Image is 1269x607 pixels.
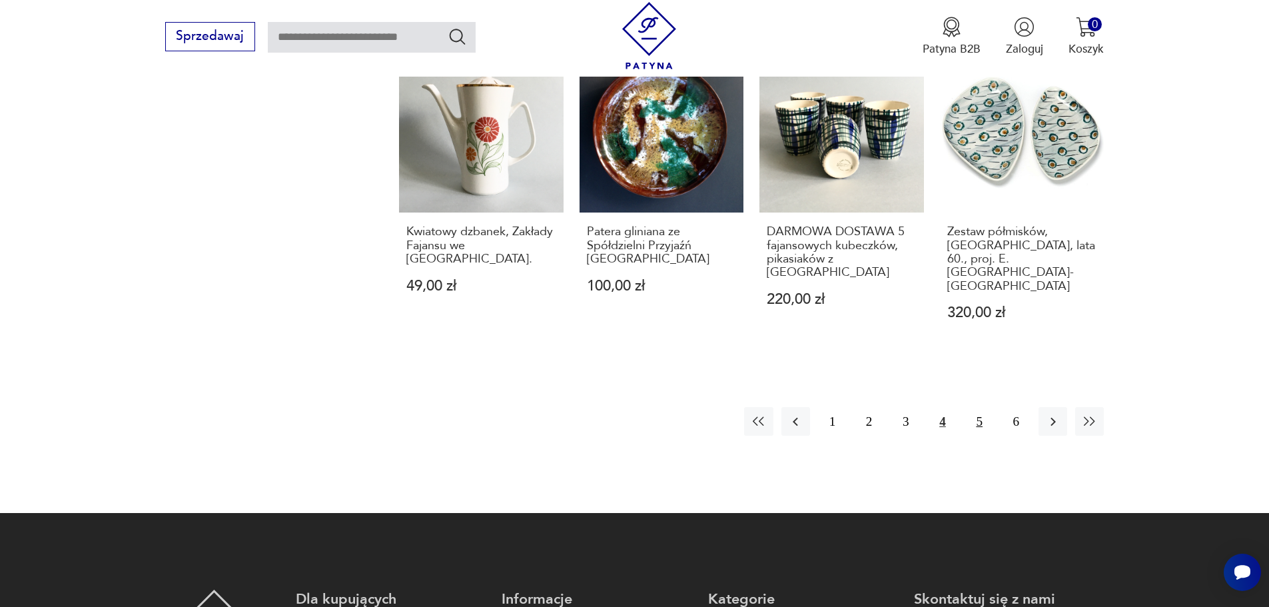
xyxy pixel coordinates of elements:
button: 6 [1002,407,1031,436]
img: Patyna - sklep z meblami i dekoracjami vintage [616,2,683,69]
button: 5 [965,407,994,436]
img: Ikona medalu [941,17,962,37]
button: Szukaj [448,27,467,46]
button: Patyna B2B [923,17,981,57]
button: 2 [855,407,883,436]
p: 320,00 zł [947,306,1097,320]
button: 4 [928,407,957,436]
h3: Kwiatowy dzbanek, Zakłady Fajansu we [GEOGRAPHIC_DATA]. [406,225,556,266]
p: 100,00 zł [587,279,737,293]
button: 1 [818,407,847,436]
p: 220,00 zł [767,293,917,306]
a: Produkt wyprzedanyKwiatowy dzbanek, Zakłady Fajansu we Włocławku.Kwiatowy dzbanek, Zakłady Fajans... [399,48,564,351]
h3: Zestaw półmisków, [GEOGRAPHIC_DATA], lata 60., proj. E. [GEOGRAPHIC_DATA]-[GEOGRAPHIC_DATA] [947,225,1097,293]
a: Produkt wyprzedanyDARMOWA DOSTAWA 5 fajansowych kubeczków, pikasiaków z WłocławkaDARMOWA DOSTAWA ... [759,48,924,351]
img: Ikonka użytkownika [1014,17,1035,37]
button: 0Koszyk [1068,17,1104,57]
button: 3 [891,407,920,436]
h3: Patera gliniana ze Spółdzielni Przyjaźń [GEOGRAPHIC_DATA] [587,225,737,266]
div: 0 [1088,17,1102,31]
iframe: Smartsupp widget button [1224,554,1261,591]
img: Ikona koszyka [1076,17,1096,37]
a: Ikona medaluPatyna B2B [923,17,981,57]
button: Zaloguj [1006,17,1043,57]
button: Sprzedawaj [165,22,255,51]
p: Zaloguj [1006,41,1043,57]
a: Sprzedawaj [165,32,255,43]
p: 49,00 zł [406,279,556,293]
p: Koszyk [1068,41,1104,57]
a: Produkt wyprzedanyZestaw półmisków, Włocławek, lata 60., proj. E. Piwek-BiałoborskaZestaw półmisk... [940,48,1104,351]
a: Produkt wyprzedanyPatera gliniana ze Spółdzielni Przyjaźń WłocławekPatera gliniana ze Spółdzielni... [580,48,744,351]
p: Patyna B2B [923,41,981,57]
h3: DARMOWA DOSTAWA 5 fajansowych kubeczków, pikasiaków z [GEOGRAPHIC_DATA] [767,225,917,280]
